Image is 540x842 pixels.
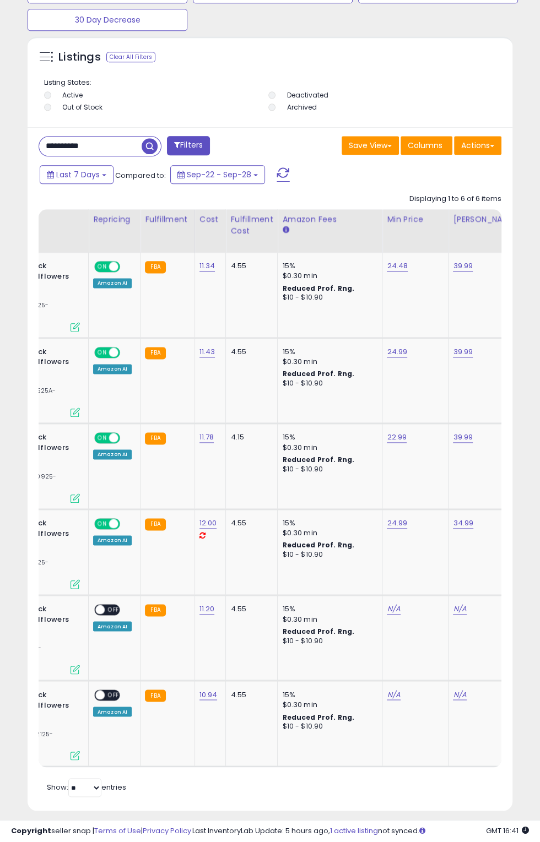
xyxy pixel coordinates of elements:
span: Compared to: [115,170,166,181]
span: OFF [118,433,136,443]
button: Filters [167,136,210,155]
div: Clear All Filters [106,52,155,62]
div: $0.30 min [282,614,374,624]
div: $0.30 min [282,443,374,453]
div: $10 - $10.90 [282,379,374,388]
p: Listing States: [44,78,499,88]
label: Deactivated [287,90,328,100]
a: 11.78 [199,432,214,443]
span: ON [95,347,109,357]
div: Amazon AI [93,535,132,545]
span: OFF [105,691,122,700]
a: N/A [453,604,466,615]
div: Amazon AI [93,621,132,631]
b: Reduced Prof. Rng. [282,540,354,550]
span: Show: entries [47,781,126,792]
div: 4.55 [230,689,269,699]
div: Amazon AI [93,449,132,459]
div: Fulfillment Cost [230,214,273,237]
a: N/A [453,689,466,700]
b: Reduced Prof. Rng. [282,284,354,293]
small: FBA [145,689,165,702]
span: Columns [408,140,442,151]
div: Amazon Fees [282,214,377,225]
small: FBA [145,261,165,273]
span: ON [95,262,109,271]
div: 15% [282,347,374,357]
a: 24.99 [387,346,407,357]
div: 4.55 [230,347,269,357]
a: 10.94 [199,689,218,700]
div: Cost [199,214,222,225]
a: 39.99 [453,432,473,443]
h5: Listings [58,50,101,65]
span: ON [95,433,109,443]
small: FBA [145,518,165,530]
div: $10 - $10.90 [282,465,374,474]
div: 15% [282,518,374,528]
span: Sep-22 - Sep-28 [187,169,251,180]
b: Reduced Prof. Rng. [282,369,354,378]
span: Last 7 Days [56,169,100,180]
div: Displaying 1 to 6 of 6 items [409,194,501,204]
div: Amazon AI [93,707,132,716]
div: $0.30 min [282,271,374,281]
div: 4.55 [230,604,269,614]
span: OFF [118,519,136,529]
a: 11.20 [199,604,215,615]
div: Amazon AI [93,278,132,288]
button: Actions [454,136,501,155]
a: 1 active listing [330,825,378,836]
div: $10 - $10.90 [282,721,374,731]
span: OFF [105,605,122,614]
div: seller snap | | [11,826,191,836]
div: 15% [282,261,374,271]
a: N/A [387,689,400,700]
button: Save View [342,136,399,155]
small: FBA [145,432,165,444]
div: $10 - $10.90 [282,293,374,302]
div: 15% [282,604,374,614]
div: 4.55 [230,261,269,271]
button: Last 7 Days [40,165,114,184]
div: Repricing [93,214,136,225]
a: 39.99 [453,346,473,357]
div: 4.15 [230,432,269,442]
a: 11.43 [199,346,215,357]
button: 30 Day Decrease [28,9,187,31]
a: 24.48 [387,260,408,271]
div: 4.55 [230,518,269,528]
div: $10 - $10.90 [282,636,374,645]
div: $10 - $10.90 [282,550,374,559]
div: Min Price [387,214,444,225]
label: Active [62,90,83,100]
button: Sep-22 - Sep-28 [170,165,265,184]
a: 22.99 [387,432,407,443]
div: [PERSON_NAME] [453,214,519,225]
label: Archived [287,102,316,112]
a: 24.99 [387,518,407,529]
small: FBA [145,604,165,616]
a: Privacy Policy [143,825,191,836]
div: Fulfillment [145,214,190,225]
a: 34.99 [453,518,473,529]
small: Amazon Fees. [282,225,289,235]
label: Out of Stock [62,102,102,112]
span: OFF [118,347,136,357]
small: FBA [145,347,165,359]
b: Reduced Prof. Rng. [282,626,354,635]
div: $0.30 min [282,528,374,538]
div: Amazon AI [93,364,132,374]
strong: Copyright [11,825,51,836]
div: $0.30 min [282,357,374,367]
span: OFF [118,262,136,271]
div: 15% [282,432,374,442]
a: Terms of Use [94,825,141,836]
button: Columns [401,136,452,155]
span: 2025-10-6 16:41 GMT [486,825,529,836]
a: N/A [387,604,400,615]
a: 12.00 [199,518,217,529]
div: $0.30 min [282,699,374,709]
a: 39.99 [453,260,473,271]
div: Last InventoryLab Update: 5 hours ago, not synced. [192,826,529,836]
